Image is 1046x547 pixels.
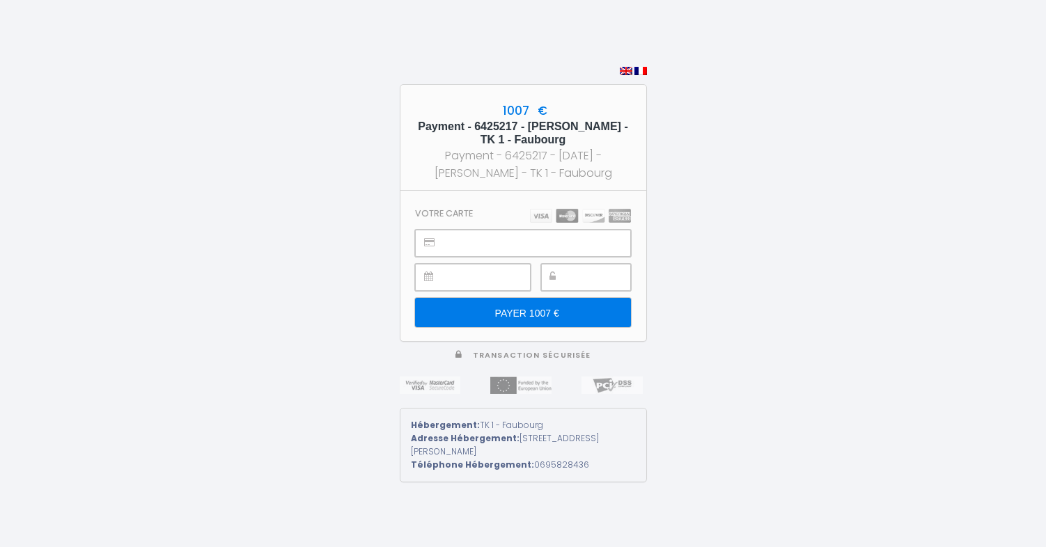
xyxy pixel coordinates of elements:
span: 1007 € [499,102,547,119]
img: en.png [620,67,632,75]
img: fr.png [634,67,647,75]
div: Payment - 6425217 - [DATE] - [PERSON_NAME] - TK 1 - Faubourg [413,147,634,182]
h5: Payment - 6425217 - [PERSON_NAME] - TK 1 - Faubourg [413,120,634,146]
strong: Adresse Hébergement: [411,432,520,444]
h3: Votre carte [415,208,473,219]
iframe: Secure payment input frame [446,230,630,256]
iframe: Secure payment input frame [446,264,529,290]
span: Transaction sécurisée [473,350,591,360]
strong: Téléphone Hébergement: [411,459,534,470]
div: [STREET_ADDRESS][PERSON_NAME] [411,432,636,459]
img: carts.png [530,209,631,223]
div: TK 1 - Faubourg [411,419,636,432]
div: 0695828436 [411,459,636,472]
iframe: Secure payment input frame [572,264,630,290]
input: PAYER 1007 € [415,298,630,327]
strong: Hébergement: [411,419,480,431]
